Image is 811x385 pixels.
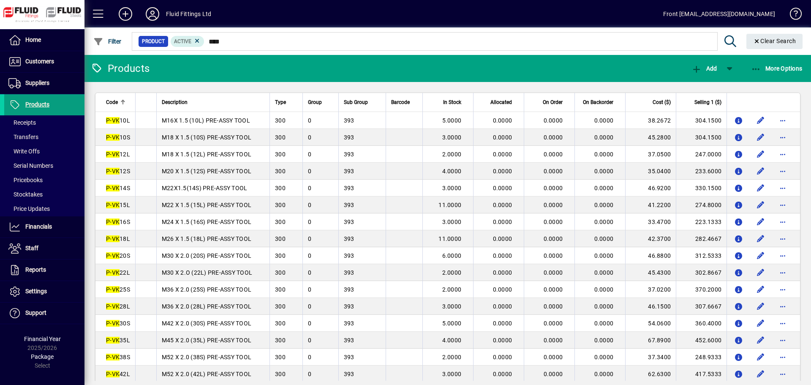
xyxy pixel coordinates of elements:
button: More options [776,215,789,229]
button: More options [776,249,789,262]
span: 3.0000 [442,371,462,377]
span: Home [25,36,41,43]
span: 6.0000 [442,252,462,259]
td: 37.0500 [625,146,676,163]
div: Products [91,62,150,75]
span: Cost ($) [653,98,671,107]
a: Financials [4,216,84,238]
span: M22X1.5(14S) PRE-ASSY TOOL [162,185,248,191]
td: 307.6667 [676,298,727,315]
span: 393 [344,371,354,377]
td: 42.3700 [625,230,676,247]
button: Edit [754,249,767,262]
span: 4.0000 [442,168,462,175]
span: 0.0000 [594,303,614,310]
span: 300 [275,218,286,225]
button: Edit [754,181,767,195]
span: Description [162,98,188,107]
span: 0.0000 [544,252,563,259]
mat-chip: Activation Status: Active [171,36,204,47]
td: 233.6000 [676,163,727,180]
span: 0.0000 [544,269,563,276]
a: Support [4,303,84,324]
button: More options [776,300,789,313]
span: 300 [275,252,286,259]
span: 0.0000 [493,218,512,225]
div: Front [EMAIL_ADDRESS][DOMAIN_NAME] [663,7,775,21]
span: 0.0000 [544,303,563,310]
span: 393 [344,320,354,327]
span: 300 [275,151,286,158]
span: 300 [275,202,286,208]
span: Financials [25,223,52,230]
button: Edit [754,333,767,347]
span: 0 [308,151,311,158]
button: Edit [754,266,767,279]
td: 274.8000 [676,197,727,213]
a: Write Offs [4,144,84,158]
span: 11.0000 [438,235,461,242]
span: Pricebooks [8,177,43,183]
button: Edit [754,198,767,212]
td: 35.0400 [625,163,676,180]
span: 300 [275,134,286,141]
span: M36 X 2.0 (28L) PRE-ASSY TOOL [162,303,251,310]
td: 417.5333 [676,366,727,382]
button: Edit [754,367,767,381]
span: Transfers [8,134,38,140]
td: 304.1500 [676,112,727,129]
span: 393 [344,151,354,158]
button: More options [776,232,789,246]
span: 4.0000 [442,337,462,344]
span: 15L [106,202,130,208]
span: M24 X 1.5 (16S) PRE-ASSY TOOL [162,218,251,225]
em: P-VK [106,371,120,377]
span: 11.0000 [438,202,461,208]
span: M30 X 2.O (22L) PRE-ASSY TOOL [162,269,252,276]
span: 16S [106,218,130,225]
span: M16X 1.5 (10L) PRE-ASSY TOOL [162,117,250,124]
span: 38S [106,354,130,360]
span: 300 [275,185,286,191]
button: Edit [754,215,767,229]
span: 393 [344,286,354,293]
span: 18L [106,235,130,242]
button: More options [776,283,789,296]
span: 20S [106,252,130,259]
span: 0.0000 [544,134,563,141]
span: 0.0000 [594,320,614,327]
span: In Stock [443,98,461,107]
button: Edit [754,283,767,296]
span: 0.0000 [544,202,563,208]
span: 393 [344,117,354,124]
td: 38.2672 [625,112,676,129]
span: 300 [275,286,286,293]
td: 62.6300 [625,366,676,382]
span: 0.0000 [493,185,512,191]
span: 0.0000 [493,286,512,293]
em: P-VK [106,151,120,158]
span: Financial Year [24,336,61,342]
td: 452.6000 [676,332,727,349]
span: 0.0000 [493,252,512,259]
div: Type [275,98,297,107]
span: 393 [344,202,354,208]
span: M30 X 2.0 (20S) PRE-ASSY TOOL [162,252,251,259]
span: 0.0000 [493,269,512,276]
button: Add [689,61,719,76]
span: 28L [106,303,130,310]
span: Sub Group [344,98,368,107]
div: Barcode [391,98,417,107]
span: 3.0000 [442,134,462,141]
span: 0 [308,371,311,377]
a: Settings [4,281,84,302]
span: M18 X 1.5 (10S) PRE-ASSY TOOL [162,134,251,141]
span: Barcode [391,98,410,107]
td: 370.2000 [676,281,727,298]
td: 37.3400 [625,349,676,366]
span: 0.0000 [594,134,614,141]
button: Add [112,6,139,22]
span: 300 [275,320,286,327]
div: On Backorder [580,98,621,107]
span: 0.0000 [594,235,614,242]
